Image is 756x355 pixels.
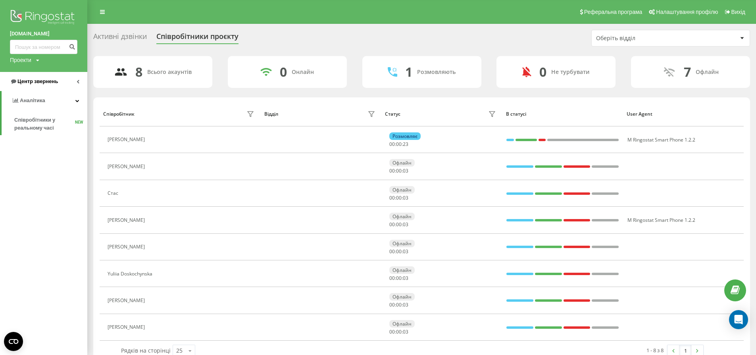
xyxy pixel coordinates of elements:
[396,167,402,174] span: 00
[108,217,147,223] div: [PERSON_NAME]
[389,275,395,281] span: 00
[389,328,395,335] span: 00
[292,69,314,76] div: Онлайн
[396,221,402,228] span: 00
[135,64,142,80] div: 8
[389,167,395,174] span: 00
[389,132,421,140] div: Розмовляє
[389,301,395,308] span: 00
[389,222,408,227] div: : :
[396,275,402,281] span: 00
[389,221,395,228] span: 00
[108,271,154,277] div: Yuliia Doskochynska
[396,248,402,255] span: 00
[121,347,171,354] span: Рядків на сторінці
[14,116,75,132] span: Співробітники у реальному часі
[731,9,745,15] span: Вихід
[729,310,748,329] div: Open Intercom Messenger
[10,30,77,38] a: [DOMAIN_NAME]
[696,69,719,76] div: Офлайн
[389,293,415,301] div: Офлайн
[14,113,87,135] a: Співробітники у реальному часіNEW
[646,346,664,354] div: 1 - 8 з 8
[389,329,408,335] div: : :
[93,32,147,45] div: Активні дзвінки
[147,69,192,76] div: Всього акаунтів
[156,32,239,45] div: Співробітники проєкту
[108,324,147,330] div: [PERSON_NAME]
[103,111,135,117] div: Співробітник
[403,328,408,335] span: 03
[389,320,415,328] div: Офлайн
[389,213,415,220] div: Офлайн
[389,275,408,281] div: : :
[396,328,402,335] span: 00
[656,9,718,15] span: Налаштування профілю
[584,9,643,15] span: Реферальна програма
[264,111,278,117] div: Відділ
[10,40,77,54] input: Пошук за номером
[108,137,147,142] div: [PERSON_NAME]
[396,301,402,308] span: 00
[389,249,408,254] div: : :
[108,298,147,303] div: [PERSON_NAME]
[403,248,408,255] span: 03
[403,141,408,147] span: 23
[403,301,408,308] span: 03
[389,266,415,274] div: Офлайн
[396,194,402,201] span: 00
[417,69,456,76] div: Розмовляють
[551,69,590,76] div: Не турбувати
[396,141,402,147] span: 00
[280,64,287,80] div: 0
[108,244,147,250] div: [PERSON_NAME]
[389,248,395,255] span: 00
[10,8,77,28] img: Ringostat logo
[20,97,45,103] span: Аналiтика
[403,167,408,174] span: 03
[506,111,619,117] div: В статусі
[389,159,415,167] div: Офлайн
[389,142,408,147] div: : :
[389,240,415,247] div: Офлайн
[108,164,147,169] div: [PERSON_NAME]
[17,78,58,84] span: Центр звернень
[403,275,408,281] span: 03
[596,35,691,42] div: Оберіть відділ
[389,195,408,201] div: : :
[627,217,695,223] span: M Ringostat Smart Phone 1.2.2
[389,302,408,308] div: : :
[539,64,546,80] div: 0
[389,168,408,174] div: : :
[2,91,87,110] a: Аналiтика
[4,332,23,351] button: Open CMP widget
[389,141,395,147] span: 00
[389,194,395,201] span: 00
[684,64,691,80] div: 7
[176,347,183,355] div: 25
[627,136,695,143] span: M Ringostat Smart Phone 1.2.2
[108,190,120,196] div: Стас
[405,64,412,80] div: 1
[10,56,31,64] div: Проекти
[627,111,740,117] div: User Agent
[385,111,400,117] div: Статус
[403,221,408,228] span: 03
[389,186,415,194] div: Офлайн
[403,194,408,201] span: 03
